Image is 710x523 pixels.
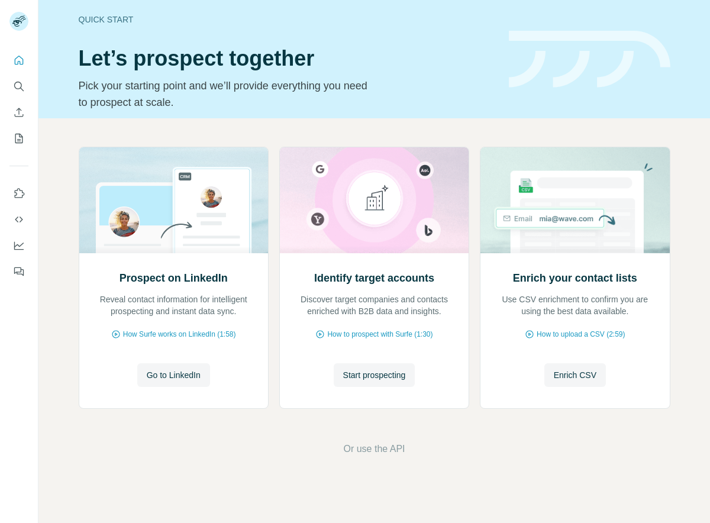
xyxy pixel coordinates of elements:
[79,78,375,111] p: Pick your starting point and we’ll provide everything you need to prospect at scale.
[137,363,210,387] button: Go to LinkedIn
[544,363,606,387] button: Enrich CSV
[480,147,670,253] img: Enrich your contact lists
[91,293,256,317] p: Reveal contact information for intelligent prospecting and instant data sync.
[492,293,657,317] p: Use CSV enrichment to confirm you are using the best data available.
[9,76,28,97] button: Search
[9,261,28,282] button: Feedback
[9,50,28,71] button: Quick start
[334,363,415,387] button: Start prospecting
[292,293,457,317] p: Discover target companies and contacts enriched with B2B data and insights.
[79,147,269,253] img: Prospect on LinkedIn
[79,14,495,25] div: Quick start
[9,102,28,123] button: Enrich CSV
[513,270,637,286] h2: Enrich your contact lists
[120,270,228,286] h2: Prospect on LinkedIn
[9,209,28,230] button: Use Surfe API
[509,31,670,88] img: banner
[343,369,406,381] span: Start prospecting
[537,329,625,340] span: How to upload a CSV (2:59)
[9,183,28,204] button: Use Surfe on LinkedIn
[314,270,434,286] h2: Identify target accounts
[79,47,495,70] h1: Let’s prospect together
[9,128,28,149] button: My lists
[554,369,596,381] span: Enrich CSV
[147,369,201,381] span: Go to LinkedIn
[123,329,236,340] span: How Surfe works on LinkedIn (1:58)
[327,329,433,340] span: How to prospect with Surfe (1:30)
[343,442,405,456] button: Or use the API
[9,235,28,256] button: Dashboard
[279,147,469,253] img: Identify target accounts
